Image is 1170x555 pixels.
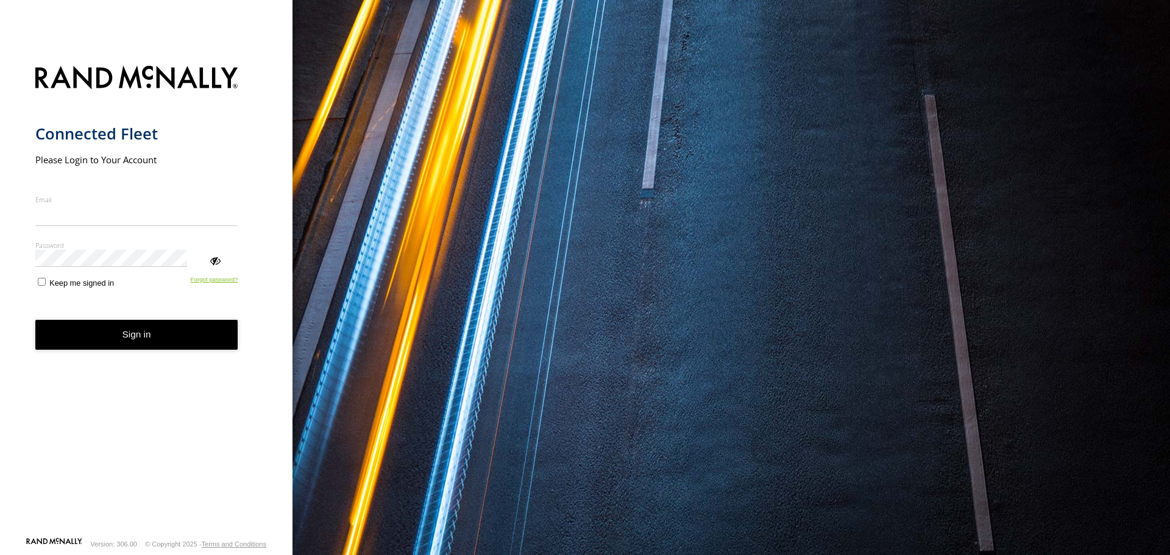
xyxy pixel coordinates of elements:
button: Sign in [35,320,238,350]
a: Forgot password? [191,276,238,288]
h2: Please Login to Your Account [35,154,238,166]
div: ViewPassword [208,254,221,266]
label: Password [35,241,238,250]
form: main [35,58,258,537]
span: Keep me signed in [49,278,114,288]
div: Version: 306.00 [91,540,137,548]
input: Keep me signed in [38,278,46,286]
label: Email [35,195,238,204]
a: Visit our Website [26,538,82,550]
img: Rand McNally [35,63,238,94]
a: Terms and Conditions [202,540,266,548]
div: © Copyright 2025 - [145,540,266,548]
h1: Connected Fleet [35,124,238,144]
